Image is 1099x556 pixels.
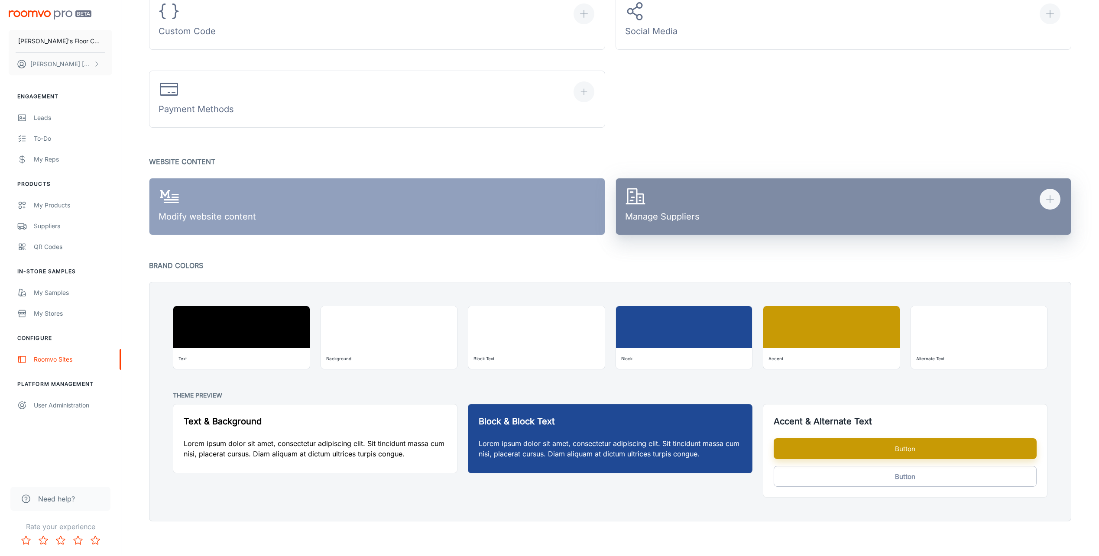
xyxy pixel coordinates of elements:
[916,354,944,363] div: Alternate Text
[38,494,75,504] span: Need help?
[621,354,632,363] div: Block
[9,10,91,19] img: Roomvo PRO Beta
[30,59,91,69] p: [PERSON_NAME] [PERSON_NAME]
[34,309,112,318] div: My Stores
[774,466,1037,487] button: Button
[149,178,605,235] a: Modify website content
[87,532,104,549] button: Rate 5 star
[178,354,187,363] div: Text
[149,259,1071,272] p: Brand Colors
[184,415,447,428] h5: Text & Background
[34,288,112,297] div: My Samples
[149,155,1071,168] p: Website Content
[34,134,112,143] div: To-do
[34,200,112,210] div: My Products
[774,438,1037,459] button: Button
[18,36,103,46] p: [PERSON_NAME]'s Floor Covering
[184,438,447,459] p: Lorem ipsum dolor sit amet, consectetur adipiscing elit. Sit tincidunt massa cum nisi, placerat c...
[52,532,69,549] button: Rate 3 star
[479,415,742,428] h5: Block & Block Text
[34,155,112,164] div: My Reps
[159,1,216,41] div: Custom Code
[159,186,256,226] div: Modify website content
[173,390,1047,401] p: Theme Preview
[774,415,1037,428] h5: Accent & Alternate Text
[34,401,112,410] div: User Administration
[34,113,112,123] div: Leads
[35,532,52,549] button: Rate 2 star
[149,71,605,128] button: Payment Methods
[326,354,351,363] div: Background
[34,221,112,231] div: Suppliers
[34,355,112,364] div: Roomvo Sites
[9,53,112,75] button: [PERSON_NAME] [PERSON_NAME]
[9,30,112,52] button: [PERSON_NAME]'s Floor Covering
[479,438,742,459] p: Lorem ipsum dolor sit amet, consectetur adipiscing elit. Sit tincidunt massa cum nisi, placerat c...
[17,532,35,549] button: Rate 1 star
[7,521,114,532] p: Rate your experience
[625,186,700,226] div: Manage Suppliers
[616,178,1072,235] button: Manage Suppliers
[768,354,783,363] div: Accent
[625,1,678,41] div: Social Media
[69,532,87,549] button: Rate 4 star
[34,242,112,252] div: QR Codes
[473,354,494,363] div: Block Text
[159,79,234,119] div: Payment Methods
